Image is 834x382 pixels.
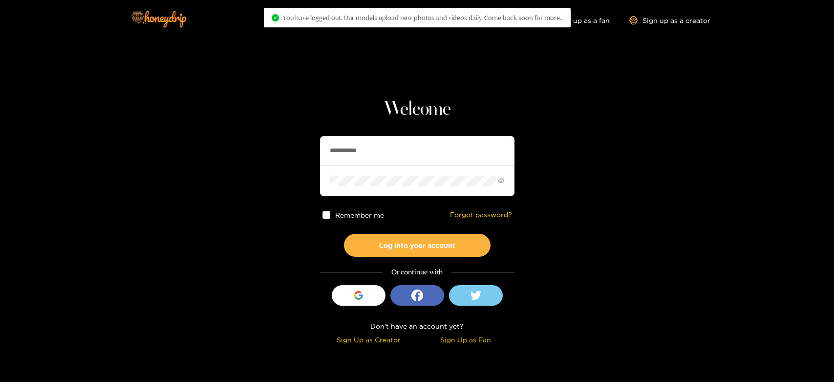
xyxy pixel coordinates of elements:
div: Don't have an account yet? [320,320,514,332]
span: You have logged out. Our models upload new photos and videos daily. Come back soon for more.. [283,14,563,22]
button: Log into your account [344,234,491,257]
a: Sign up as a creator [629,16,710,24]
div: Or continue with [320,267,514,278]
div: Sign Up as Fan [420,334,512,345]
span: check-circle [272,14,279,22]
span: eye-invisible [498,178,504,184]
a: Forgot password? [450,211,512,219]
a: Sign up as a fan [543,16,610,24]
h1: Welcome [320,98,514,121]
span: Remember me [335,211,384,219]
div: Sign Up as Creator [322,334,415,345]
